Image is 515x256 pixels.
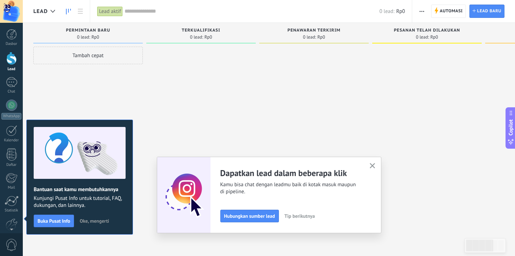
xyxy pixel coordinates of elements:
[66,28,110,33] span: Permintaan baru
[92,35,99,39] span: Rp0
[1,89,22,94] div: Chat
[431,5,466,18] a: Automasi
[440,5,463,18] span: Automasi
[38,218,70,223] span: Buka Pusat Info
[205,35,212,39] span: Rp0
[224,214,275,218] span: Hubungkan sumber lead
[507,120,514,136] span: Copilot
[379,8,394,15] span: 0 lead:
[34,186,126,193] h2: Bantuan saat kamu membutuhkannya
[263,28,365,34] div: Penawaran terkirim
[430,35,438,39] span: Rp0
[74,5,86,18] a: Daftar
[220,168,361,178] h2: Dapatkan lead dalam beberapa klik
[150,28,252,34] div: Terkualifikasi
[1,186,22,190] div: Mail
[220,210,279,222] button: Hubungkan sumber lead
[477,5,501,18] span: lead baru
[76,216,112,226] button: Oke, mengerti
[1,67,22,72] div: Lead
[33,8,48,15] span: Lead
[97,6,123,16] div: Lead aktif
[1,113,21,120] div: WhatsApp
[37,28,139,34] div: Permintaan baru
[288,28,341,33] span: Penawaran terkirim
[396,8,405,15] span: Rp0
[1,208,22,213] div: Statistik
[34,195,126,209] span: Kunjungi Pusat Info untuk tutorial, FAQ, dukungan, dan lainnya.
[469,5,504,18] a: lead baru
[62,5,74,18] a: Lead
[416,35,429,39] span: 0 lead:
[182,28,220,33] span: Terkualifikasi
[281,211,318,221] button: Tip berikutnya
[1,163,22,167] div: Daftar
[33,47,143,64] div: Tambah cepat
[285,214,315,218] span: Tip berikutnya
[190,35,203,39] span: 0 lead:
[376,28,478,34] div: Pesanan telah dilakukan
[317,35,325,39] span: Rp0
[417,5,427,18] button: Lebih lanjut
[303,35,316,39] span: 0 lead:
[77,35,90,39] span: 0 lead:
[1,42,22,46] div: Dasbor
[394,28,460,33] span: Pesanan telah dilakukan
[1,138,22,143] div: Kalender
[34,215,74,227] button: Buka Pusat Info
[80,218,109,223] span: Oke, mengerti
[220,181,361,195] span: Kamu bisa chat dengan leadmu baik di kotak masuk maupun di pipeline.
